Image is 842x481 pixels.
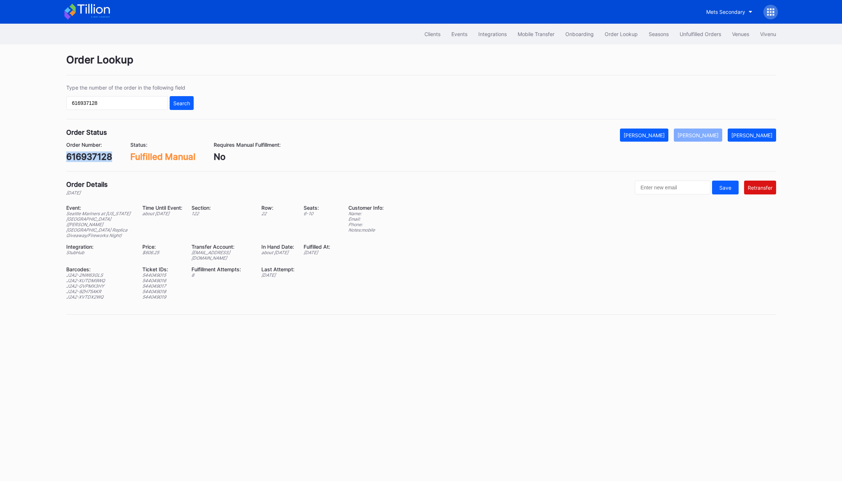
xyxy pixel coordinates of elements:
div: [DATE] [66,190,108,196]
button: Vivenu [755,27,782,41]
div: [PERSON_NAME] [677,132,719,138]
div: about [DATE] [142,211,182,216]
div: Order Lookup [605,31,638,37]
div: Notes: mobile [348,227,384,233]
div: Status: [130,142,195,148]
input: Enter new email [635,181,710,194]
input: GT59662 [66,96,168,110]
div: Row: [261,205,294,211]
div: Save [719,185,731,191]
div: Ticket IDs: [142,266,182,272]
button: Events [446,27,473,41]
div: Time Until Event: [142,205,182,211]
div: Customer Info: [348,205,384,211]
div: J2A2-9ZH75AKR [66,289,133,294]
div: Transfer Account: [191,244,252,250]
div: Integrations [478,31,507,37]
div: Unfulfilled Orders [680,31,721,37]
button: Search [170,96,194,110]
button: Save [712,181,739,194]
button: Mets Secondary [701,5,758,19]
button: Onboarding [560,27,599,41]
div: Price: [142,244,182,250]
div: 544049016 [142,278,182,283]
div: Requires Manual Fulfillment: [214,142,281,148]
button: Retransfer [744,181,776,194]
div: Phone: [348,222,384,227]
div: Seattle Mariners at [US_STATE][GEOGRAPHIC_DATA] ([PERSON_NAME][GEOGRAPHIC_DATA] Replica Giveaway/... [66,211,133,238]
button: Integrations [473,27,512,41]
div: 544049015 [142,272,182,278]
div: Email: [348,216,384,222]
div: [PERSON_NAME] [624,132,665,138]
button: Venues [727,27,755,41]
div: Order Status [66,129,107,136]
button: Seasons [643,27,674,41]
div: Search [173,100,190,106]
div: Fulfilled At: [304,244,330,250]
button: [PERSON_NAME] [620,129,668,142]
div: 22 [261,211,294,216]
div: Events [451,31,467,37]
div: J2A2-GVPMX3HY [66,283,133,289]
div: [DATE] [304,250,330,255]
div: Barcodes: [66,266,133,272]
div: Section: [191,205,252,211]
div: [PERSON_NAME] [731,132,772,138]
div: Fulfillment Attempts: [191,266,252,272]
div: Mets Secondary [706,9,745,15]
div: Fulfilled Manual [130,151,195,162]
div: J2A2-2NW63GLS [66,272,133,278]
button: Unfulfilled Orders [674,27,727,41]
div: 544049017 [142,283,182,289]
button: Clients [419,27,446,41]
div: Onboarding [565,31,594,37]
div: 6 - 10 [304,211,330,216]
div: Type the number of the order in the following field [66,84,194,91]
div: Seasons [649,31,669,37]
div: J2A2-XUTDM9WQ [66,278,133,283]
div: about [DATE] [261,250,294,255]
div: 122 [191,211,252,216]
div: Vivenu [760,31,776,37]
div: 544049019 [142,294,182,300]
div: $ 606.25 [142,250,182,255]
div: Order Lookup [66,54,776,75]
button: [PERSON_NAME] [674,129,722,142]
div: Event: [66,205,133,211]
div: Last Attempt: [261,266,294,272]
div: Mobile Transfer [518,31,554,37]
div: Venues [732,31,749,37]
div: J2A2-XVTDX2WQ [66,294,133,300]
div: In Hand Date: [261,244,294,250]
div: Order Number: [66,142,112,148]
button: Mobile Transfer [512,27,560,41]
div: Clients [424,31,440,37]
div: [EMAIL_ADDRESS][DOMAIN_NAME] [191,250,252,261]
button: [PERSON_NAME] [728,129,776,142]
div: 616937128 [66,151,112,162]
div: Retransfer [748,185,772,191]
div: Name: [348,211,384,216]
div: StubHub [66,250,133,255]
div: Seats: [304,205,330,211]
button: Order Lookup [599,27,643,41]
div: [DATE] [261,272,294,278]
div: 544049018 [142,289,182,294]
div: Integration: [66,244,133,250]
div: Order Details [66,181,108,188]
div: 8 [191,272,252,278]
div: No [214,151,281,162]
